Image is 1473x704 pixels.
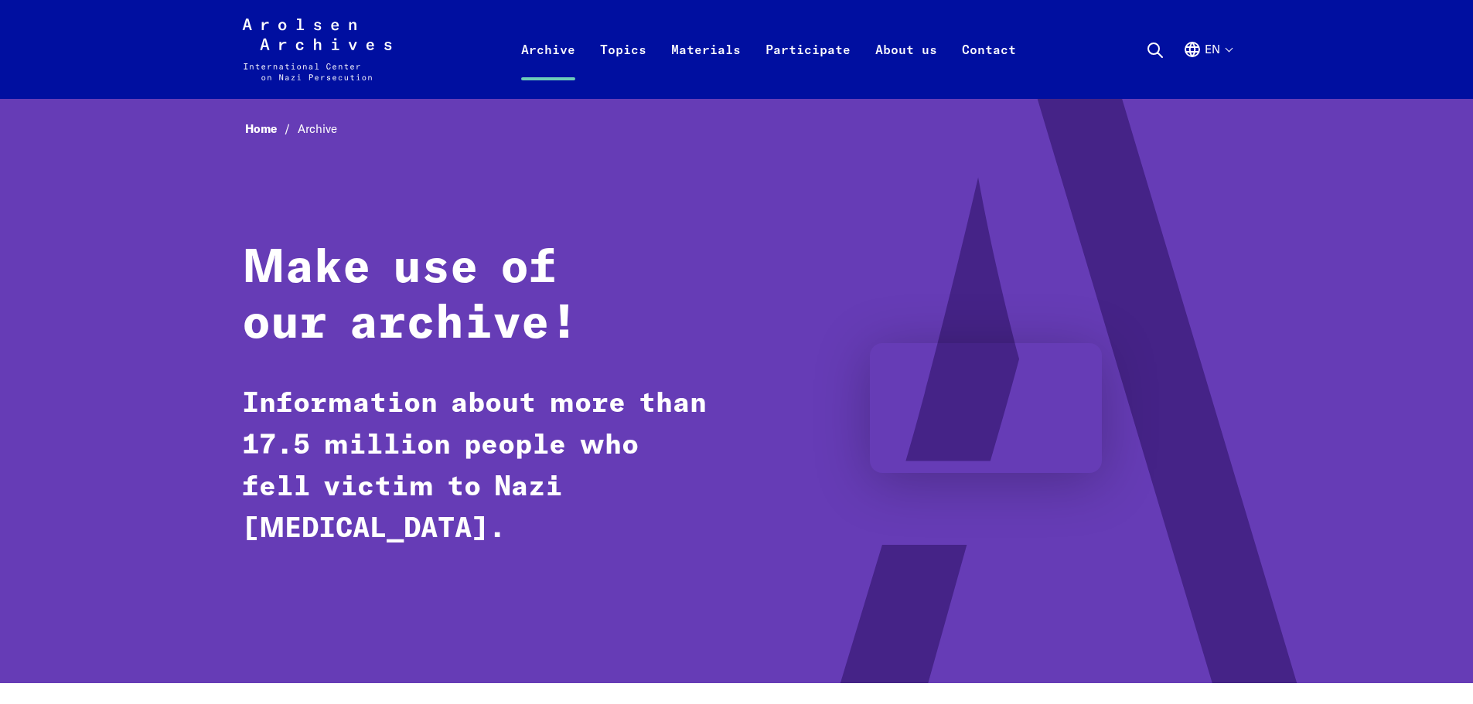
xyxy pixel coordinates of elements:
p: Information about more than 17.5 million people who fell victim to Nazi [MEDICAL_DATA]. [242,383,710,550]
a: Archive [509,37,588,99]
a: Contact [950,37,1028,99]
a: About us [863,37,950,99]
a: Home [245,121,298,136]
nav: Breadcrumb [242,117,1232,141]
a: Participate [753,37,863,99]
h1: Make use of our archive! [242,241,710,352]
span: Archive [298,121,337,136]
a: Materials [659,37,753,99]
nav: Primary [509,19,1028,80]
a: Topics [588,37,659,99]
button: English, language selection [1183,40,1232,96]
